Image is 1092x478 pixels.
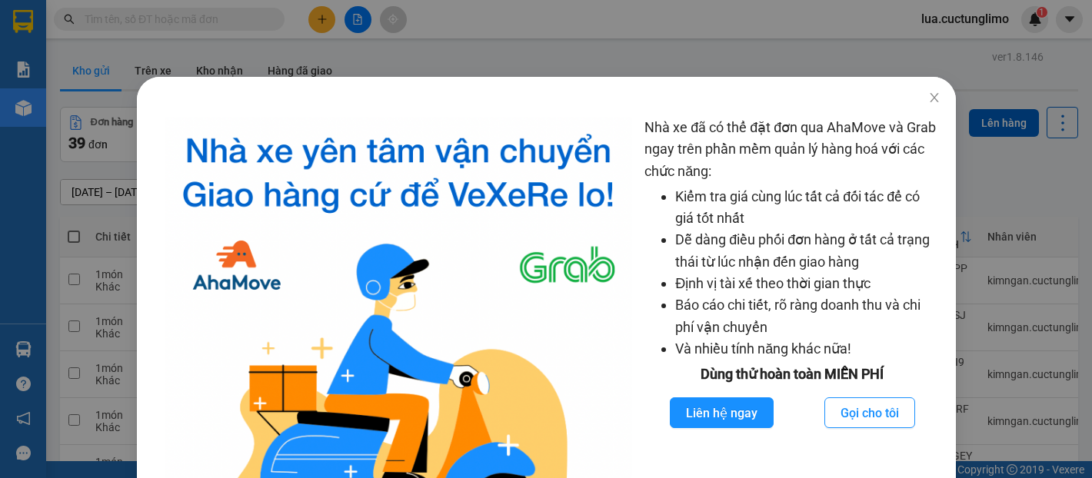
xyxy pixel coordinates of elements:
li: Báo cáo chi tiết, rõ ràng doanh thu và chi phí vận chuyển [675,294,940,338]
button: Close [913,77,956,120]
span: Gọi cho tôi [841,403,899,423]
span: close [928,91,941,104]
button: Gọi cho tôi [824,397,915,428]
li: Và nhiều tính năng khác nữa! [675,338,940,360]
div: Dùng thử hoàn toàn MIỄN PHÍ [644,363,940,385]
li: Định vị tài xế theo thời gian thực [675,273,940,294]
span: Liên hệ ngay [686,403,757,423]
button: Liên hệ ngay [670,397,774,428]
li: Dễ dàng điều phối đơn hàng ở tất cả trạng thái từ lúc nhận đến giao hàng [675,229,940,273]
li: Kiểm tra giá cùng lúc tất cả đối tác để có giá tốt nhất [675,186,940,230]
